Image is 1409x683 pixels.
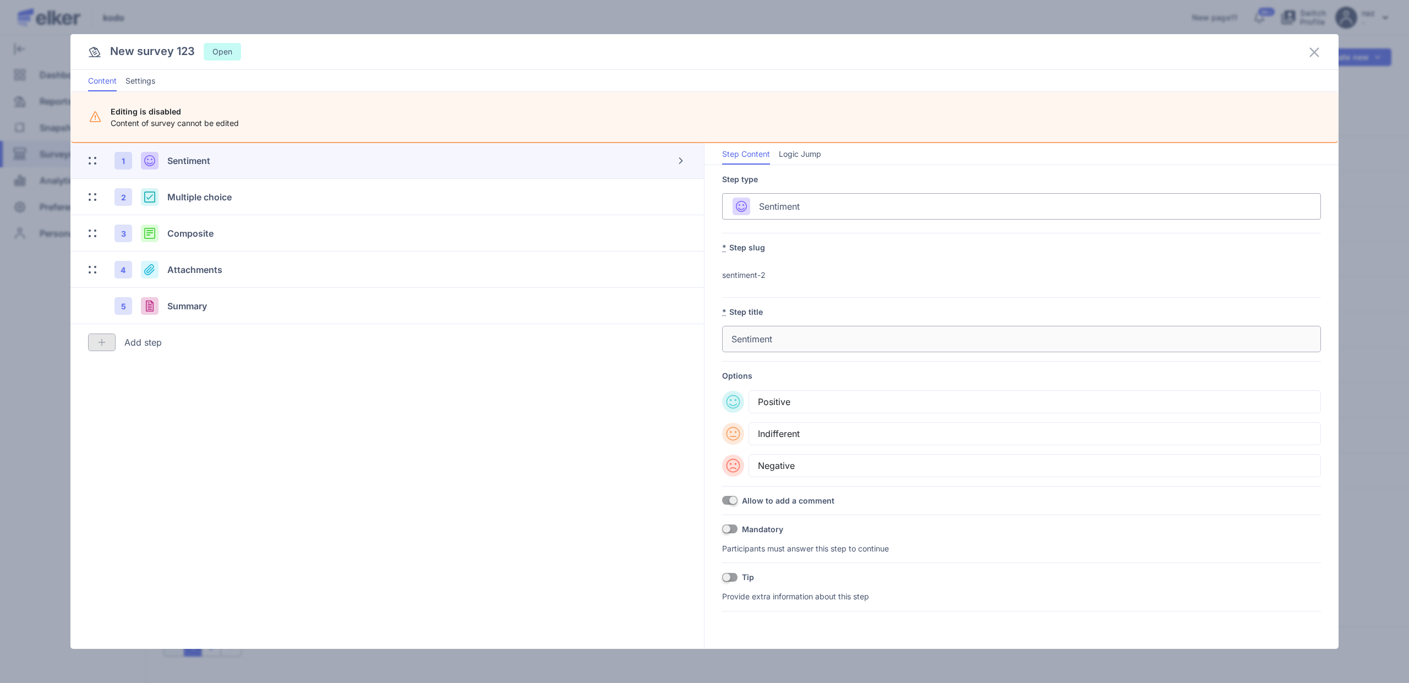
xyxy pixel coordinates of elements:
span: Logic Jump [779,149,821,160]
p: Add step [124,337,162,348]
span: Editing is disabled [111,106,239,117]
button: Add step [88,334,162,351]
span: Settings [125,75,155,86]
img: Positive [722,391,744,413]
span: Step Content [722,149,770,160]
h4: New survey 123 [110,44,195,59]
img: svg%3e [675,155,686,166]
abbr: Required [722,307,727,315]
span: Sentiment [759,200,800,212]
label: Step type [722,174,1321,184]
span: Summary [167,300,207,312]
label: Step slug [722,242,1321,253]
label: Tip [742,572,754,582]
abbr: Required [722,242,727,251]
img: Indifferent [722,423,744,445]
label: Options [722,370,1321,381]
span: Negative [749,454,1321,477]
label: Step title [722,307,1321,317]
p: Participants must answer this step to continue [722,543,1321,554]
span: Content of survey cannot be edited [111,117,239,129]
span: Open [212,48,232,56]
p: Provide extra information about this step [722,591,1321,602]
img: Negative [722,455,744,477]
span: Multiple choice [167,192,232,203]
input: Search for option [801,201,1298,214]
span: Composite [167,228,214,239]
span: Positive [749,390,1321,413]
span: Attachments [167,264,222,275]
label: Mandatory [742,524,783,534]
div: Search for option [722,193,1321,220]
span: Sentiment [167,155,210,166]
label: Allow to add a comment [742,495,834,506]
span: Indifferent [749,422,1321,445]
div: sentiment-2 [722,269,766,281]
img: svg%3e [733,198,750,215]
